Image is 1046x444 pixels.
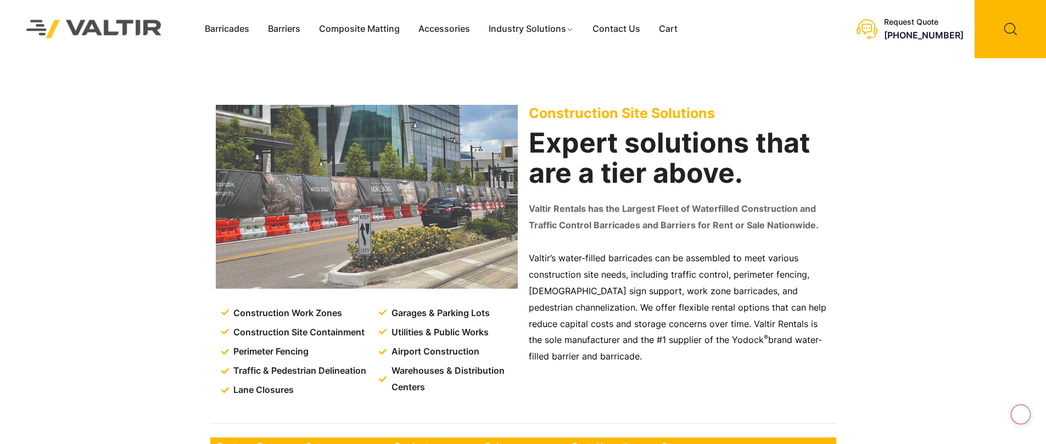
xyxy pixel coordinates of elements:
[231,324,365,341] span: Construction Site Containment
[310,21,409,37] a: Composite Matting
[389,363,520,396] span: Warehouses & Distribution Centers
[529,128,831,188] h2: Expert solutions that are a tier above.
[231,344,309,360] span: Perimeter Fencing
[529,105,831,121] p: Construction Site Solutions
[259,21,310,37] a: Barriers
[529,201,831,234] p: Valtir Rentals has the Largest Fleet of Waterfilled Construction and Traffic Control Barricades a...
[231,305,342,322] span: Construction Work Zones
[884,18,964,27] div: Request Quote
[764,333,768,341] sup: ®
[479,21,583,37] a: Industry Solutions
[650,21,687,37] a: Cart
[389,324,489,341] span: Utilities & Public Works
[389,344,479,360] span: Airport Construction
[529,250,831,365] p: Valtir’s water-filled barricades can be assembled to meet various construction site needs, includ...
[884,30,964,41] a: [PHONE_NUMBER]
[409,21,479,37] a: Accessories
[12,5,176,52] img: Valtir Rentals
[231,363,366,379] span: Traffic & Pedestrian Delineation
[231,382,294,398] span: Lane Closures
[389,305,490,322] span: Garages & Parking Lots
[195,21,259,37] a: Barricades
[583,21,650,37] a: Contact Us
